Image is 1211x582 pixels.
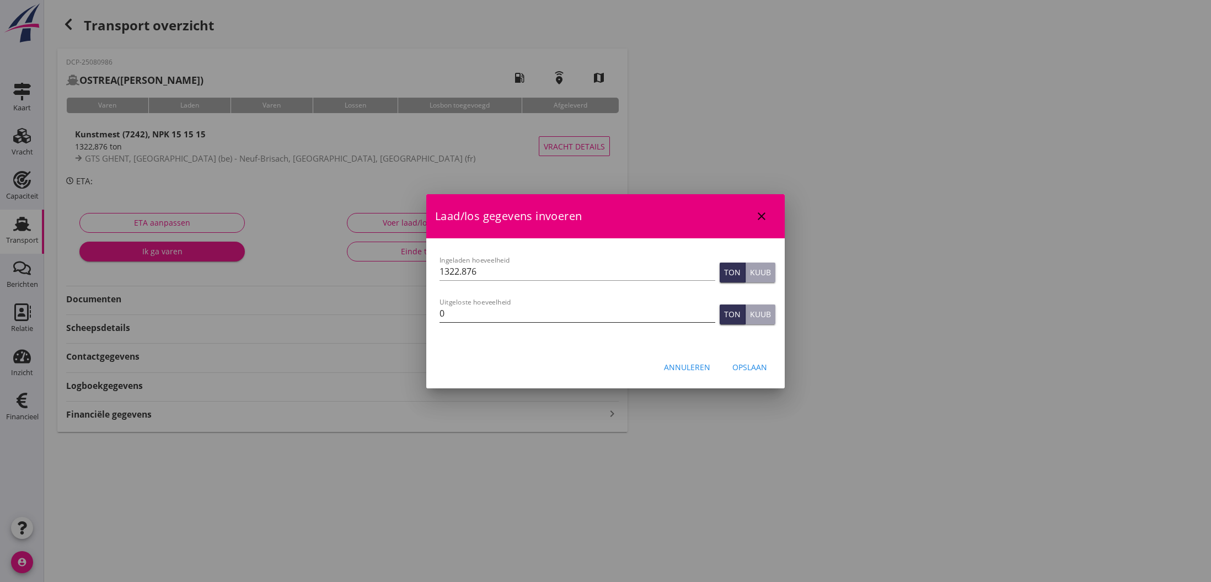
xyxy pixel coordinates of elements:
div: Annuleren [664,361,710,373]
div: Ton [724,308,741,320]
button: Opslaan [724,357,776,377]
div: Laad/los gegevens invoeren [426,194,785,238]
div: Kuub [750,266,771,278]
input: Uitgeloste hoeveelheid [440,305,715,322]
div: Kuub [750,308,771,320]
button: Ton [720,263,746,282]
button: Kuub [746,263,775,282]
div: Ton [724,266,741,278]
button: Annuleren [655,357,719,377]
i: close [755,210,768,223]
input: Ingeladen hoeveelheid [440,263,715,280]
button: Ton [720,305,746,324]
button: Kuub [746,305,775,324]
div: Opslaan [732,361,767,373]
